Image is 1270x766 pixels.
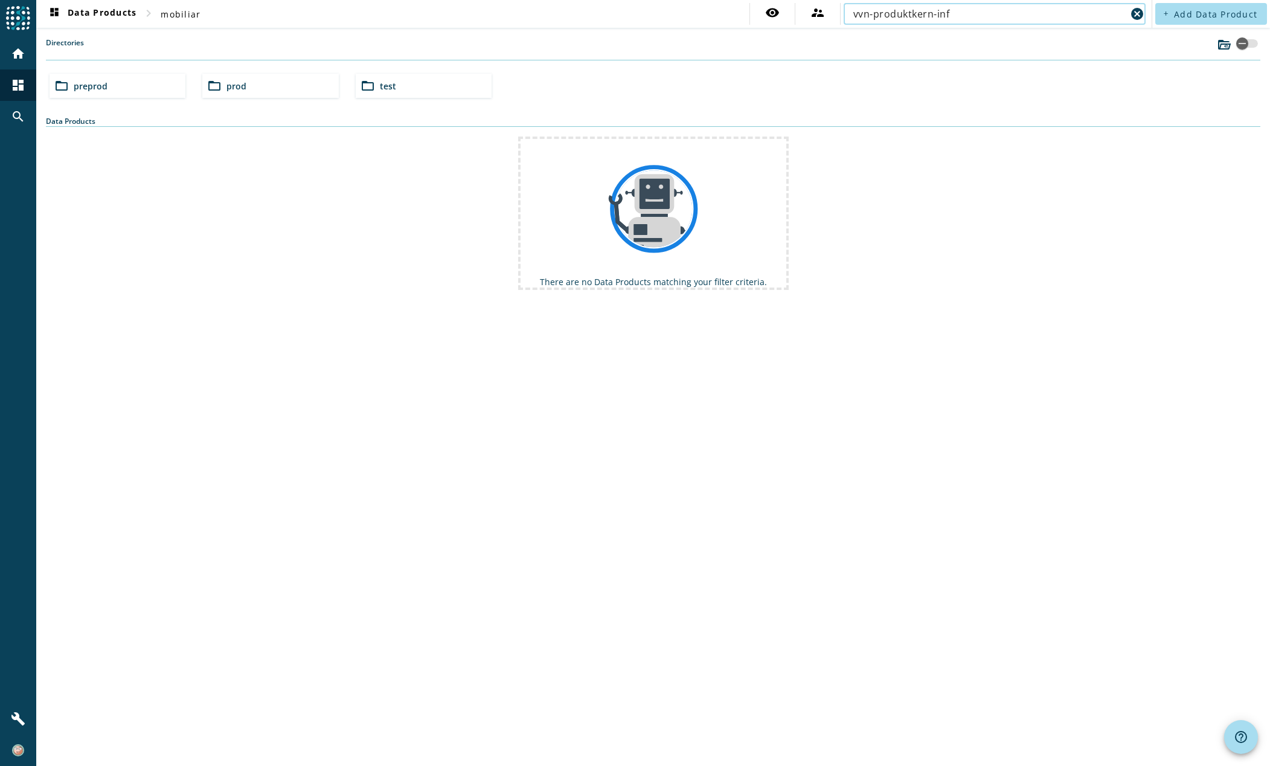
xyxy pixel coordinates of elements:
[226,80,246,92] span: prod
[11,712,25,726] mat-icon: build
[1174,8,1257,20] span: Add Data Product
[853,7,1126,21] input: Search (% or * for wildcards)
[361,79,375,93] mat-icon: folder_open
[1163,10,1169,17] mat-icon: add
[47,7,62,21] mat-icon: dashboard
[11,78,25,92] mat-icon: dashboard
[765,5,780,20] mat-icon: visibility
[521,276,786,288] div: There are no Data Products matching your filter criteria.
[207,79,222,93] mat-icon: folder_open
[54,79,69,93] mat-icon: folder_open
[47,7,136,21] span: Data Products
[1234,730,1248,744] mat-icon: help_outline
[141,6,156,21] mat-icon: chevron_right
[12,744,24,756] img: 8006bfb5137ba185ffdf53ea38d26b4d
[11,109,25,124] mat-icon: search
[11,47,25,61] mat-icon: home
[1129,5,1146,22] button: Clear
[810,5,825,20] mat-icon: supervisor_account
[46,116,1260,127] div: Data Products
[1130,7,1144,21] mat-icon: cancel
[46,37,84,60] label: Directories
[42,3,141,25] button: Data Products
[6,6,30,30] img: spoud-logo.svg
[521,139,786,276] img: robot-logo
[1155,3,1267,25] button: Add Data Product
[156,3,205,25] button: mobiliar
[74,80,107,92] span: preprod
[380,80,396,92] span: test
[161,8,200,20] span: mobiliar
